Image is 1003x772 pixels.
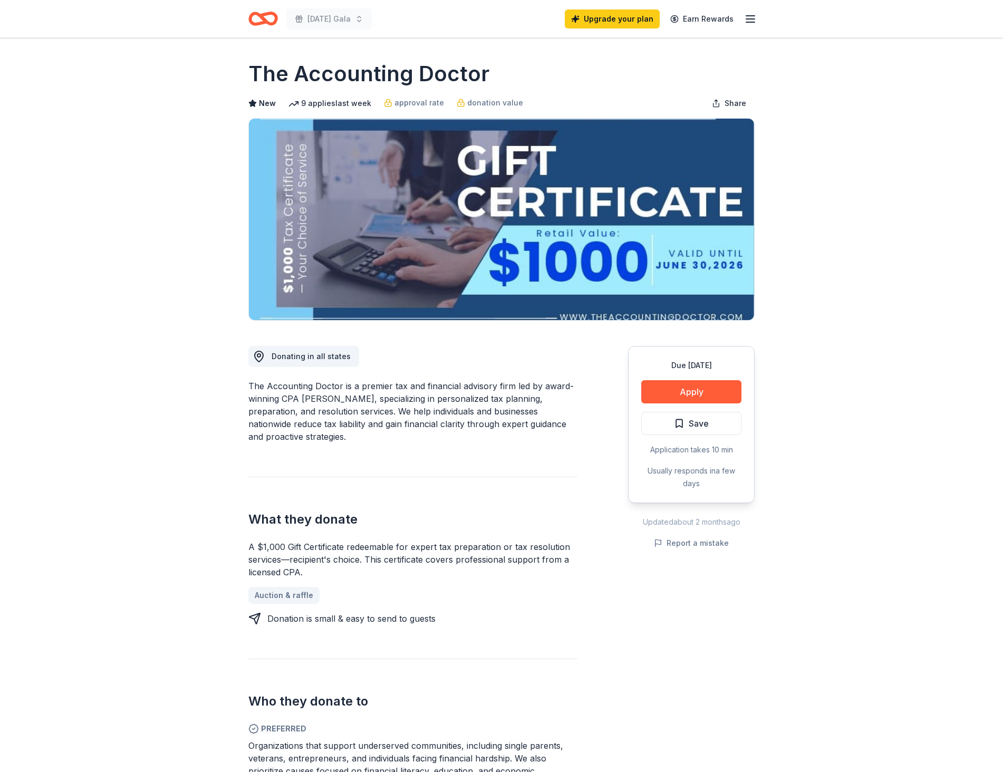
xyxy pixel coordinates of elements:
[248,511,577,528] h2: What they donate
[286,8,372,30] button: [DATE] Gala
[248,6,278,31] a: Home
[248,59,489,89] h1: The Accounting Doctor
[267,612,436,625] div: Donation is small & easy to send to guests
[248,722,577,735] span: Preferred
[467,96,523,109] span: donation value
[565,9,660,28] a: Upgrade your plan
[272,352,351,361] span: Donating in all states
[664,9,740,28] a: Earn Rewards
[689,417,709,430] span: Save
[641,443,741,456] div: Application takes 10 min
[641,359,741,372] div: Due [DATE]
[248,541,577,578] div: A $1,000 Gift Certificate redeemable for expert tax preparation or tax resolution services—recipi...
[628,516,755,528] div: Updated about 2 months ago
[248,380,577,443] div: The Accounting Doctor is a premier tax and financial advisory firm led by award-winning CPA [PERS...
[288,97,371,110] div: 9 applies last week
[641,465,741,490] div: Usually responds in a few days
[394,96,444,109] span: approval rate
[641,380,741,403] button: Apply
[384,96,444,109] a: approval rate
[641,412,741,435] button: Save
[307,13,351,25] span: [DATE] Gala
[248,587,320,604] a: Auction & raffle
[703,93,755,114] button: Share
[259,97,276,110] span: New
[725,97,746,110] span: Share
[457,96,523,109] a: donation value
[654,537,729,549] button: Report a mistake
[249,119,754,320] img: Image for The Accounting Doctor
[248,693,577,710] h2: Who they donate to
